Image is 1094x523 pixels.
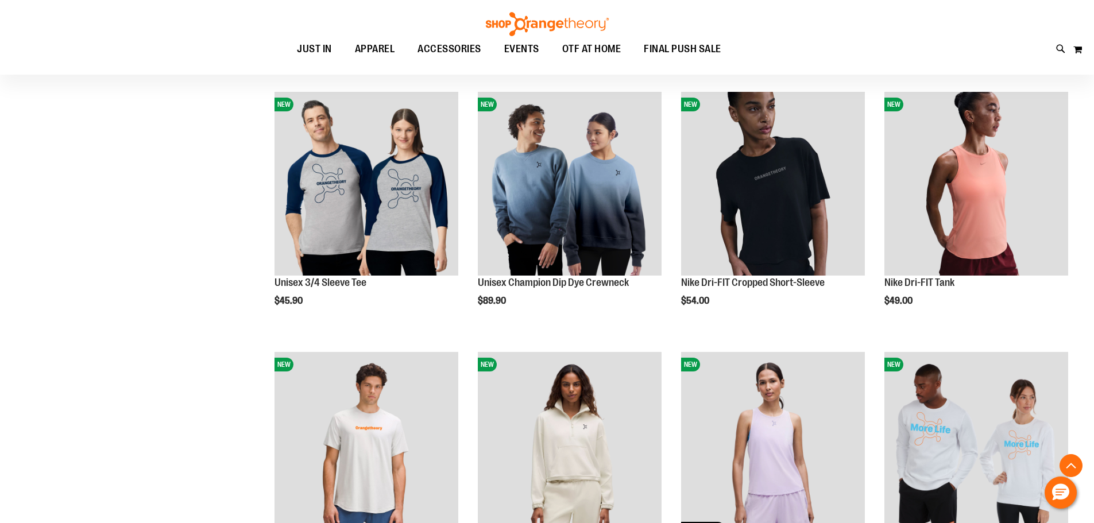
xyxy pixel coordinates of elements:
a: APPAREL [343,36,407,63]
a: Unisex 3/4 Sleeve TeeNEW [275,92,458,277]
img: Unisex Champion Dip Dye Crewneck [478,92,662,276]
span: NEW [681,358,700,371]
div: product [879,86,1074,335]
span: JUST IN [297,36,332,62]
a: JUST IN [285,36,343,62]
div: product [675,86,871,335]
span: NEW [478,98,497,111]
img: Nike Dri-FIT Tank [884,92,1068,276]
div: product [472,86,667,335]
button: Hello, have a question? Let’s chat. [1045,476,1077,509]
span: $89.90 [478,296,508,306]
span: FINAL PUSH SALE [644,36,721,62]
a: Nike Dri-FIT Cropped Short-SleeveNEW [681,92,865,277]
a: Nike Dri-FIT TankNEW [884,92,1068,277]
span: NEW [275,358,293,371]
span: EVENTS [504,36,539,62]
div: product [269,86,464,335]
a: EVENTS [493,36,551,63]
a: Unisex Champion Dip Dye CrewneckNEW [478,92,662,277]
a: Unisex 3/4 Sleeve Tee [275,277,366,288]
span: $49.00 [884,296,914,306]
a: Unisex Champion Dip Dye Crewneck [478,277,629,288]
span: NEW [884,358,903,371]
a: FINAL PUSH SALE [632,36,733,63]
span: NEW [681,98,700,111]
a: OTF AT HOME [551,36,633,63]
img: Shop Orangetheory [484,12,610,36]
span: NEW [478,358,497,371]
a: Nike Dri-FIT Tank [884,277,954,288]
span: NEW [275,98,293,111]
a: Nike Dri-FIT Cropped Short-Sleeve [681,277,825,288]
span: ACCESSORIES [418,36,481,62]
a: ACCESSORIES [406,36,493,63]
span: OTF AT HOME [562,36,621,62]
span: $54.00 [681,296,711,306]
img: Nike Dri-FIT Cropped Short-Sleeve [681,92,865,276]
span: $45.90 [275,296,304,306]
button: Back To Top [1060,454,1083,477]
span: APPAREL [355,36,395,62]
span: NEW [884,98,903,111]
img: Unisex 3/4 Sleeve Tee [275,92,458,276]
